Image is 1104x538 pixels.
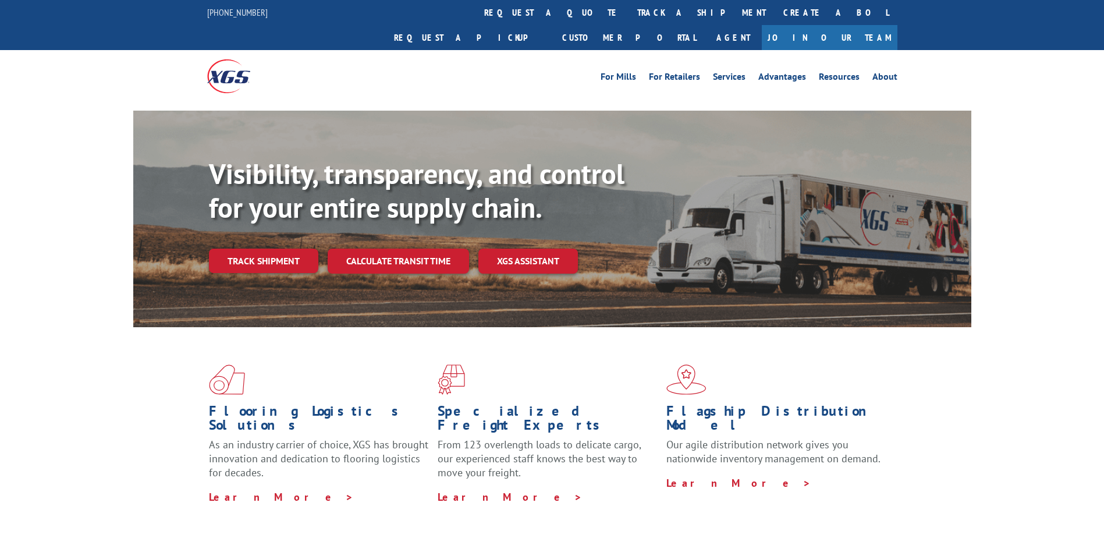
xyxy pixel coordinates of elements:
a: For Retailers [649,72,700,85]
span: As an industry carrier of choice, XGS has brought innovation and dedication to flooring logistics... [209,438,428,479]
h1: Flagship Distribution Model [666,404,886,438]
a: Services [713,72,746,85]
a: For Mills [601,72,636,85]
p: From 123 overlength loads to delicate cargo, our experienced staff knows the best way to move you... [438,438,658,490]
img: xgs-icon-focused-on-flooring-red [438,364,465,395]
a: [PHONE_NUMBER] [207,6,268,18]
img: xgs-icon-total-supply-chain-intelligence-red [209,364,245,395]
a: Track shipment [209,249,318,273]
a: About [872,72,897,85]
b: Visibility, transparency, and control for your entire supply chain. [209,155,624,225]
a: Resources [819,72,860,85]
a: Learn More > [666,476,811,490]
img: xgs-icon-flagship-distribution-model-red [666,364,707,395]
h1: Flooring Logistics Solutions [209,404,429,438]
a: Customer Portal [553,25,705,50]
a: Agent [705,25,762,50]
span: Our agile distribution network gives you nationwide inventory management on demand. [666,438,881,465]
a: Learn More > [438,490,583,504]
a: Learn More > [209,490,354,504]
a: Request a pickup [385,25,553,50]
a: Join Our Team [762,25,897,50]
a: Advantages [758,72,806,85]
h1: Specialized Freight Experts [438,404,658,438]
a: Calculate transit time [328,249,469,274]
a: XGS ASSISTANT [478,249,578,274]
